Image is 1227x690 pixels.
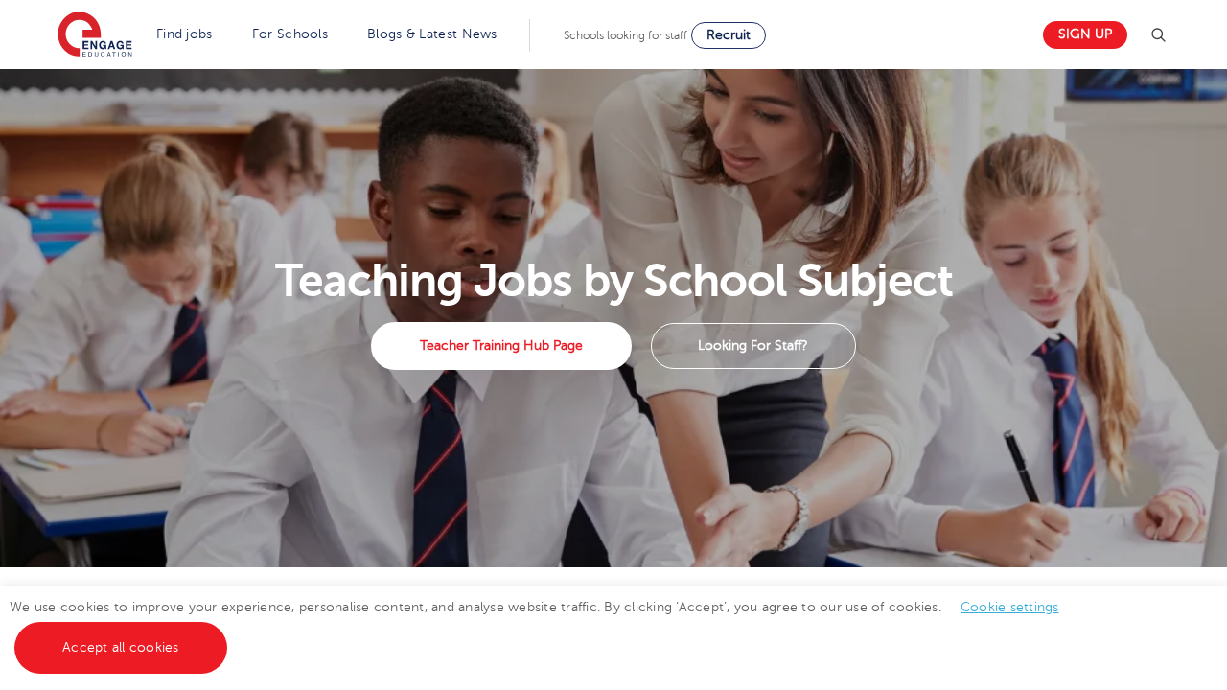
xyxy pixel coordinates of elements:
[371,322,631,370] a: Teacher Training Hub Page
[1043,21,1127,49] a: Sign up
[367,27,498,41] a: Blogs & Latest News
[10,600,1078,655] span: We use cookies to improve your experience, personalise content, and analyse website traffic. By c...
[961,600,1059,614] a: Cookie settings
[252,27,328,41] a: For Schools
[564,29,687,42] span: Schools looking for staff
[691,22,766,49] a: Recruit
[14,622,227,674] a: Accept all cookies
[651,323,856,369] a: Looking For Staff?
[47,258,1181,304] h1: Teaching Jobs by School Subject
[58,11,132,59] img: Engage Education
[156,27,213,41] a: Find jobs
[706,28,751,42] span: Recruit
